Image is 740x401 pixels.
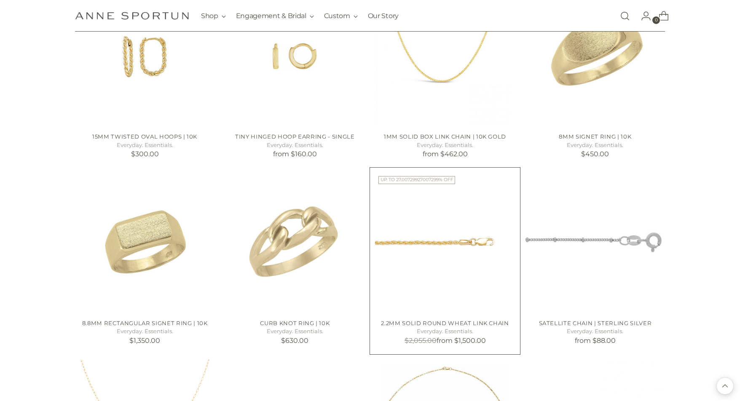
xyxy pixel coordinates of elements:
[581,150,609,158] span: $450.00
[260,320,330,326] a: Curb Knot Ring | 10k
[717,378,733,394] button: Back to top
[75,141,214,150] h5: Everyday. Essentials.
[526,327,665,336] h5: Everyday. Essentials.
[131,150,159,158] span: $300.00
[75,12,189,20] a: Anne Sportun Fine Jewellery
[652,16,660,24] span: 0
[235,133,355,140] a: Tiny Hinged Hoop Earring - SINGLE
[375,336,515,346] p: from $1,500.00
[75,327,214,336] h5: Everyday. Essentials.
[405,337,437,345] s: $2,055.00
[236,7,314,25] button: Engagement & Bridal
[539,320,652,326] a: Satellite Chain | Sterling Silver
[652,8,669,24] a: Open cart modal
[384,133,506,140] a: 1mm Solid Box Link Chain | 10k Gold
[281,337,308,345] span: $630.00
[526,141,665,150] h5: Everyday. Essentials.
[225,173,365,312] a: Curb Knot Ring | 10k
[559,133,631,140] a: 8mm Signet Ring | 10k
[129,337,160,345] span: $1,350.00
[375,327,515,336] h5: Everyday. Essentials.
[375,141,515,150] h5: Everyday. Essentials.
[82,320,208,326] a: 8.8mm Rectangular Signet Ring | 10k
[526,173,665,312] a: Satellite Chain | Sterling Silver
[375,149,515,159] p: from $462.00
[526,336,665,346] p: from $88.00
[225,149,365,159] p: from $160.00
[617,8,633,24] a: Open search modal
[324,7,358,25] button: Custom
[92,133,197,140] a: 15mm Twisted Oval Hoops | 10k
[368,7,399,25] a: Our Story
[375,173,515,312] a: 2.2mm Solid Round Wheat Link Chain
[201,7,226,25] button: Shop
[225,141,365,150] h5: Everyday. Essentials.
[381,320,509,326] a: 2.2mm Solid Round Wheat Link Chain
[75,173,214,312] a: 8.8mm Rectangular Signet Ring | 10k
[634,8,651,24] a: Go to the account page
[225,327,365,336] h5: Everyday. Essentials.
